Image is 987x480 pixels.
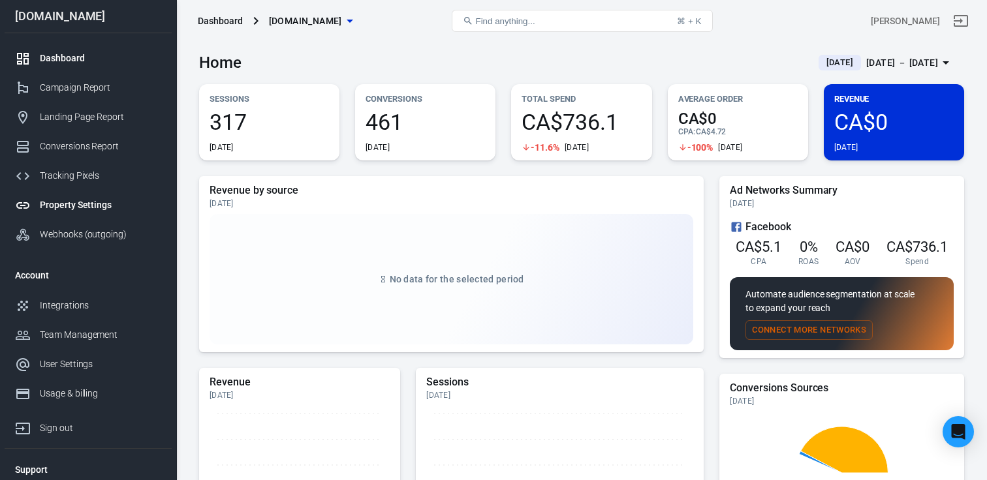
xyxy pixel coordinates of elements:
[845,256,861,267] span: AOV
[210,198,693,209] div: [DATE]
[5,260,172,291] li: Account
[5,350,172,379] a: User Settings
[40,387,161,400] div: Usage & billing
[866,55,938,71] div: [DATE] － [DATE]
[5,190,172,220] a: Property Settings
[751,256,766,267] span: CPA
[834,111,954,133] span: CA$0
[5,291,172,320] a: Integrations
[210,390,390,400] div: [DATE]
[5,44,172,73] a: Dashboard
[945,5,977,37] a: Sign out
[210,92,329,106] p: Sessions
[210,184,693,197] h5: Revenue by source
[366,142,390,153] div: [DATE]
[836,239,869,255] span: CA$0
[40,110,161,124] div: Landing Page Report
[886,239,948,255] span: CA$736.1
[745,320,873,340] button: Connect More Networks
[745,288,938,315] p: Automate audience segmentation at scale to expand your reach
[5,408,172,443] a: Sign out
[730,396,954,406] div: [DATE]
[565,142,589,153] div: [DATE]
[40,52,161,65] div: Dashboard
[5,320,172,350] a: Team Management
[808,52,964,74] button: [DATE][DATE] － [DATE]
[730,219,954,235] div: Facebook
[821,56,858,69] span: [DATE]
[531,143,559,152] span: -11.6%
[198,14,243,27] div: Dashboard
[5,102,172,132] a: Landing Page Report
[678,92,798,106] p: Average Order
[366,92,485,106] p: Conversions
[678,111,798,127] span: CA$0
[40,421,161,435] div: Sign out
[5,220,172,249] a: Webhooks (outgoing)
[871,14,940,28] div: Account id: JuYy1VGF
[5,132,172,161] a: Conversions Report
[40,169,161,183] div: Tracking Pixels
[718,142,742,153] div: [DATE]
[730,198,954,209] div: [DATE]
[426,390,693,400] div: [DATE]
[210,376,390,389] h5: Revenue
[687,143,713,152] span: -100%
[40,299,161,312] div: Integrations
[696,127,727,136] span: CA$4.72
[943,416,974,447] div: Open Intercom Messenger
[40,357,161,371] div: User Settings
[40,328,161,342] div: Team Management
[800,239,818,255] span: 0%
[730,382,954,395] h5: Conversions Sources
[476,16,535,26] span: Find anything...
[210,111,329,133] span: 317
[5,10,172,22] div: [DOMAIN_NAME]
[730,219,743,235] svg: Facebook Ads
[736,239,781,255] span: CA$5.1
[452,10,713,32] button: Find anything...⌘ + K
[798,256,819,267] span: ROAS
[5,161,172,190] a: Tracking Pixels
[678,127,696,136] span: CPA :
[5,379,172,408] a: Usage & billing
[905,256,929,267] span: Spend
[426,376,693,389] h5: Sessions
[834,92,954,106] p: Revenue
[522,111,641,133] span: CA$736.1
[677,16,701,26] div: ⌘ + K
[40,228,161,241] div: Webhooks (outgoing)
[40,81,161,95] div: Campaign Report
[522,92,641,106] p: Total Spend
[264,9,358,33] button: [DOMAIN_NAME]
[730,184,954,197] h5: Ad Networks Summary
[390,274,524,284] span: No data for the selected period
[199,53,242,72] h3: Home
[5,73,172,102] a: Campaign Report
[366,111,485,133] span: 461
[40,198,161,212] div: Property Settings
[210,142,234,153] div: [DATE]
[40,140,161,153] div: Conversions Report
[269,13,342,29] span: golibe.ca
[834,142,858,153] div: [DATE]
